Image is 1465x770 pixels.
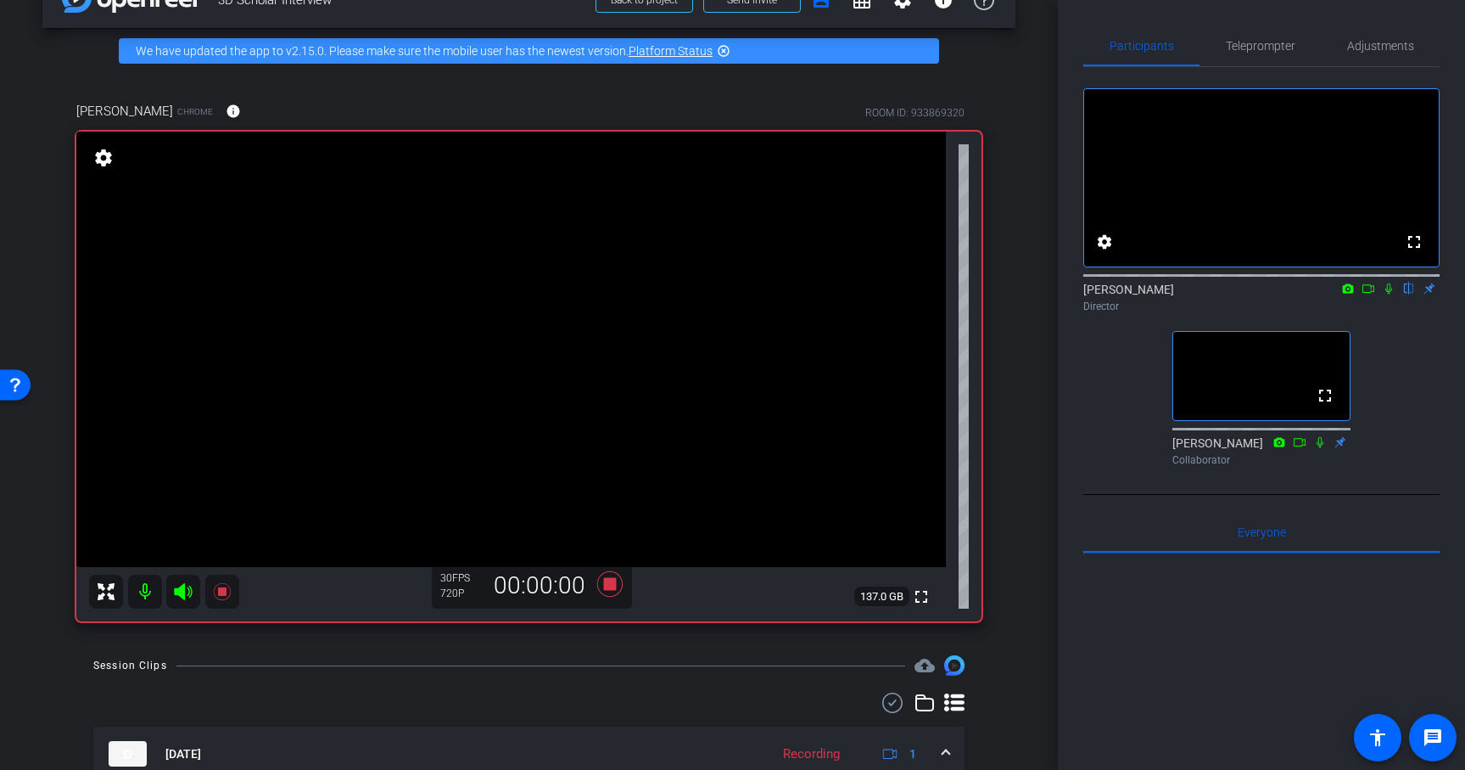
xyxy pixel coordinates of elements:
[109,741,147,767] img: thumb-nail
[944,655,965,676] img: Session clips
[440,587,483,600] div: 720P
[1083,299,1440,314] div: Director
[1172,435,1350,468] div: [PERSON_NAME]
[865,105,965,121] div: ROOM ID: 933869320
[119,38,939,64] div: We have updated the app to v2.15.0. Please make sure the mobile user has the newest version.
[1399,280,1419,295] mat-icon: flip
[177,105,213,118] span: Chrome
[854,587,909,607] span: 137.0 GB
[226,104,241,119] mat-icon: info
[483,571,596,600] div: 00:00:00
[1172,452,1350,468] div: Collaborator
[909,745,916,763] span: 1
[914,655,935,676] mat-icon: cloud_upload
[911,587,931,607] mat-icon: fullscreen
[717,44,730,58] mat-icon: highlight_off
[93,657,167,674] div: Session Clips
[76,102,173,121] span: [PERSON_NAME]
[440,571,483,585] div: 30
[1367,728,1388,748] mat-icon: accessibility
[914,655,935,676] span: Destinations for your clips
[1226,40,1295,52] span: Teleprompter
[92,148,115,168] mat-icon: settings
[1238,526,1286,538] span: Everyone
[1083,281,1440,314] div: [PERSON_NAME]
[1110,40,1174,52] span: Participants
[452,572,470,584] span: FPS
[1347,40,1414,52] span: Adjustments
[1094,232,1115,252] mat-icon: settings
[1423,728,1443,748] mat-icon: message
[774,745,848,764] div: Recording
[1315,385,1335,406] mat-icon: fullscreen
[165,745,201,763] span: [DATE]
[1404,232,1424,252] mat-icon: fullscreen
[629,44,713,58] a: Platform Status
